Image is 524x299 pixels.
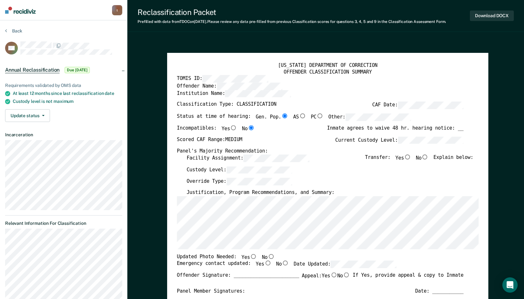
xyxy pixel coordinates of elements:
[294,261,396,268] label: Date Updated:
[470,11,514,21] button: Download DOCX
[343,273,350,277] input: No
[187,166,292,174] label: Custody Level:
[299,114,306,118] input: AS
[177,125,254,136] div: Incompatibles:
[5,221,122,226] dt: Relevant Information For Classification
[242,125,255,132] label: No
[177,75,268,82] label: TOMIS ID:
[177,83,282,90] label: Offender Name:
[177,63,478,69] div: [US_STATE] DEPARTMENT OF CORRECTION
[345,114,411,121] input: Other:
[256,261,271,268] label: Yes
[226,166,292,174] input: Custody Level:
[365,154,473,166] div: Transfer: Explain below:
[225,90,291,97] input: Institution Name:
[316,114,323,118] input: PC
[502,277,518,293] div: Open Intercom Messenger
[330,273,337,277] input: Yes
[5,132,122,138] dt: Incarceration
[177,288,245,295] div: Panel Member Signatures:
[398,137,463,144] input: Current Custody Level:
[415,288,464,295] div: Date: ___________
[138,8,446,17] div: Reclassification Packet
[330,261,396,268] input: Date Updated:
[335,137,464,144] label: Current Custody Level:
[5,67,60,73] span: Annual Reclassification
[177,148,463,154] div: Panel's Majority Recommendation:
[177,254,274,261] div: Updated Photo Needed:
[5,28,22,34] button: Back
[112,5,122,15] button: t
[230,125,237,130] input: Yes
[216,83,282,90] input: Offender Name:
[328,114,411,121] label: Other:
[276,261,289,268] label: No
[398,102,463,109] input: CAF Date:
[241,254,257,261] label: Yes
[222,125,237,132] label: Yes
[187,154,309,162] label: Facility Assignment:
[5,7,36,14] img: Recidiviz
[177,69,478,75] div: OFFENDER CLASSIFICATION SUMMARY
[187,190,335,196] label: Justification, Program Recommendations, and Summary:
[177,273,463,288] div: Offender Signature: _______________________ If Yes, provide appeal & copy to Inmate
[226,178,292,185] input: Override Type:
[248,125,255,130] input: No
[262,254,274,261] label: No
[13,91,122,96] div: At least 12 months since last reclassification
[267,254,274,259] input: No
[177,261,396,273] div: Emergency contact updated:
[5,83,122,88] div: Requirements validated by OMS data
[311,114,323,121] label: PC
[177,137,242,144] label: Scored CAF Range: MEDIUM
[53,99,74,104] span: maximum
[250,254,257,259] input: Yes
[421,154,428,159] input: No
[13,99,122,104] div: Custody level is not
[337,273,350,280] label: No
[416,154,428,162] label: No
[5,109,50,122] button: Update status
[372,102,464,109] label: CAF Date:
[281,114,288,118] input: Gen. Pop.
[105,91,114,96] span: date
[264,261,271,266] input: Yes
[404,154,411,159] input: Yes
[202,75,268,82] input: TOMIS ID:
[177,114,411,125] div: Status at time of hearing:
[293,114,306,121] label: AS
[256,114,288,121] label: Gen. Pop.
[138,19,446,24] div: Prefilled with data from TDOC on [DATE] . Please review any data pre-filled from previous Classif...
[65,67,90,73] span: Due [DATE]
[243,154,309,162] input: Facility Assignment:
[395,154,411,162] label: Yes
[177,90,291,97] label: Institution Name:
[327,125,464,136] div: Inmate agrees to waive 48 hr. hearing notice: __
[302,273,350,284] label: Appeal:
[187,178,292,185] label: Override Type:
[282,261,289,266] input: No
[322,273,337,280] label: Yes
[177,102,276,109] label: Classification Type: CLASSIFICATION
